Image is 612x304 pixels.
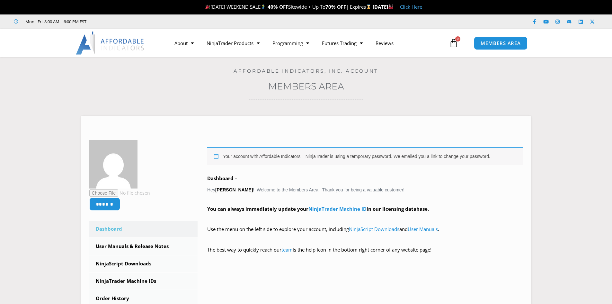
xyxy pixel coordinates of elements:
a: MEMBERS AREA [474,37,528,50]
a: Futures Trading [315,36,369,51]
img: ⌛ [366,5,371,9]
span: [DATE] WEEKEND SALE Sitewide + Up To | Expires [204,4,372,10]
img: 🏭 [388,5,393,9]
a: Members Area [268,81,344,92]
a: Dashboard [89,221,198,237]
strong: [PERSON_NAME] [215,187,253,192]
strong: [DATE] [373,4,394,10]
div: Hey ! Welcome to the Members Area. Thank you for being a valuable customer! [207,147,523,263]
span: Mon - Fri: 8:00 AM – 6:00 PM EST [24,18,86,25]
a: team [281,246,293,253]
strong: You can always immediately update your in our licensing database. [207,206,429,212]
a: NinjaTrader Machine IDs [89,273,198,290]
a: User Manuals [408,226,438,232]
img: 🏌️‍♂️ [261,5,266,9]
b: Dashboard – [207,175,237,181]
iframe: Customer reviews powered by Trustpilot [95,18,192,25]
a: About [168,36,200,51]
img: 🎉 [205,5,210,9]
p: Use the menu on the left side to explore your account, including and . [207,225,523,243]
img: 347ded4c152cfa02e9ddb1f4ec05ab10d6d88eac84661277197caeb135ccd6b2 [89,140,137,189]
a: User Manuals & Release Notes [89,238,198,255]
p: The best way to quickly reach our is the help icon in the bottom right corner of any website page! [207,245,523,263]
a: Click Here [400,4,422,10]
strong: 40% OFF [268,4,288,10]
strong: 70% OFF [325,4,346,10]
nav: Menu [168,36,448,51]
a: Reviews [369,36,400,51]
a: NinjaScript Downloads [349,226,399,232]
a: NinjaScript Downloads [89,255,198,272]
a: NinjaTrader Machine ID [308,206,367,212]
a: Programming [266,36,315,51]
span: MEMBERS AREA [481,41,521,46]
img: LogoAI | Affordable Indicators – NinjaTrader [76,32,145,55]
span: 0 [455,36,460,41]
a: 0 [439,34,468,52]
a: NinjaTrader Products [200,36,266,51]
div: Your account with Affordable Indicators – NinjaTrader is using a temporary password. We emailed y... [207,147,523,165]
a: Affordable Indicators, Inc. Account [234,68,378,74]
